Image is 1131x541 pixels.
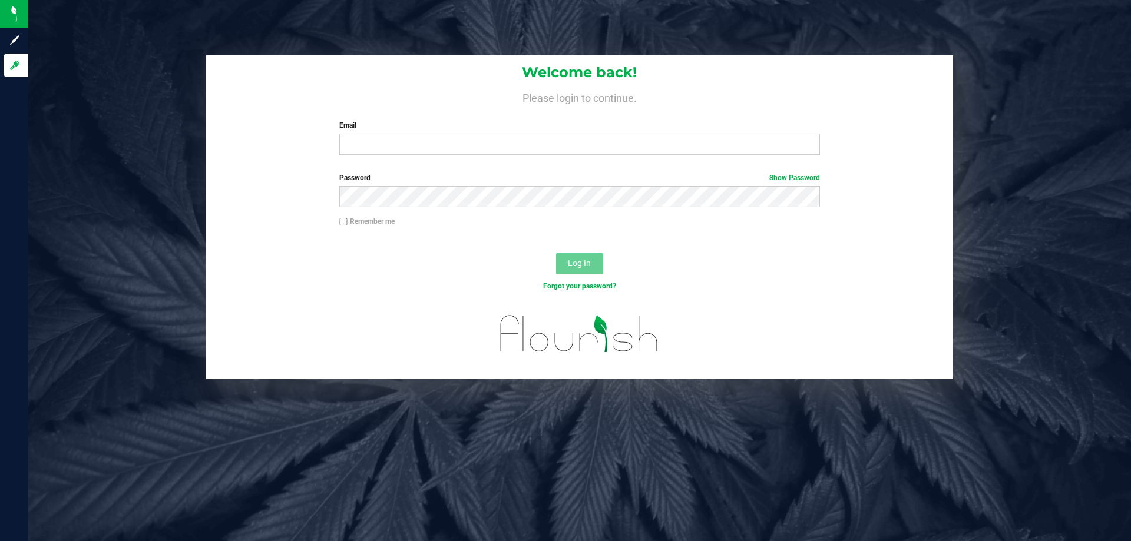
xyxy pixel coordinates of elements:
[486,304,673,364] img: flourish_logo.svg
[9,34,21,46] inline-svg: Sign up
[206,65,953,80] h1: Welcome back!
[9,59,21,71] inline-svg: Log in
[339,120,819,131] label: Email
[206,89,953,104] h4: Please login to continue.
[769,174,820,182] a: Show Password
[339,174,371,182] span: Password
[339,218,348,226] input: Remember me
[556,253,603,274] button: Log In
[543,282,616,290] a: Forgot your password?
[339,216,395,227] label: Remember me
[568,258,591,268] span: Log In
